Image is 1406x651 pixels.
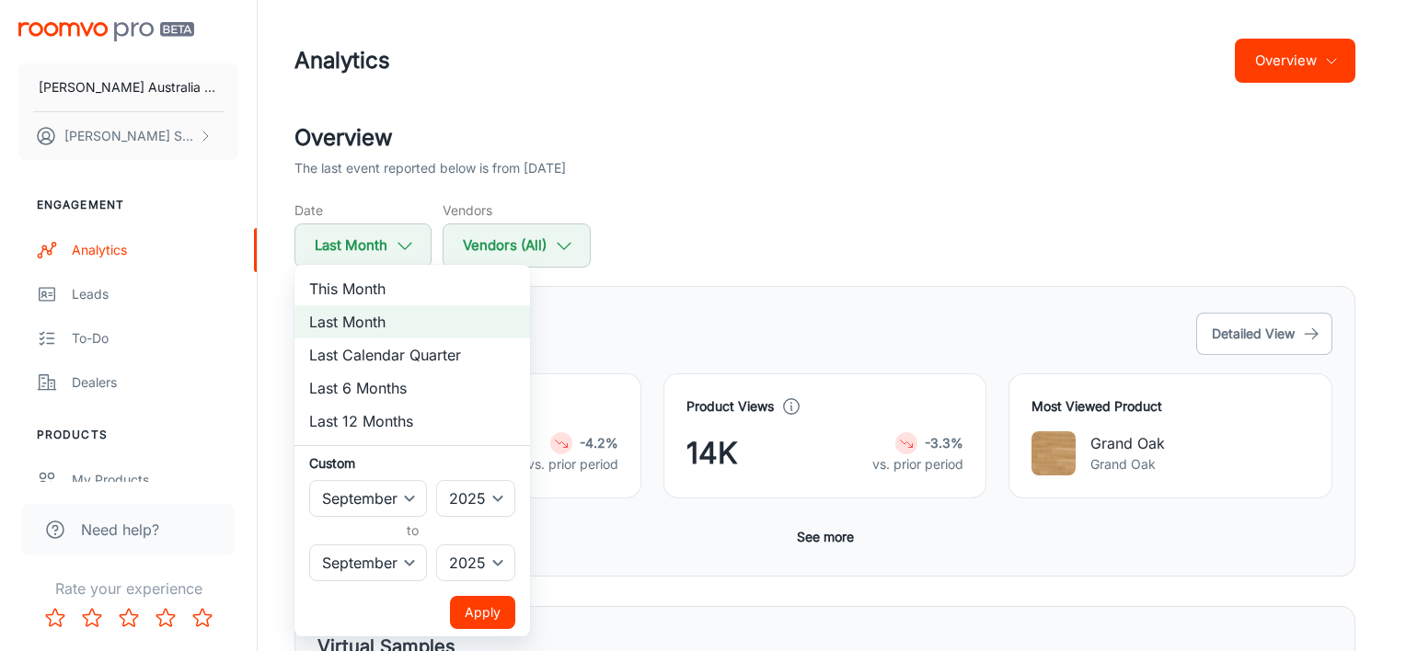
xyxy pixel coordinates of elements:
li: Last Calendar Quarter [294,338,530,371]
li: Last Month [294,305,530,338]
li: Last 6 Months [294,371,530,405]
h6: to [313,520,512,541]
li: This Month [294,272,530,305]
h6: Custom [309,453,515,473]
li: Last 12 Months [294,405,530,438]
button: Apply [450,596,515,629]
